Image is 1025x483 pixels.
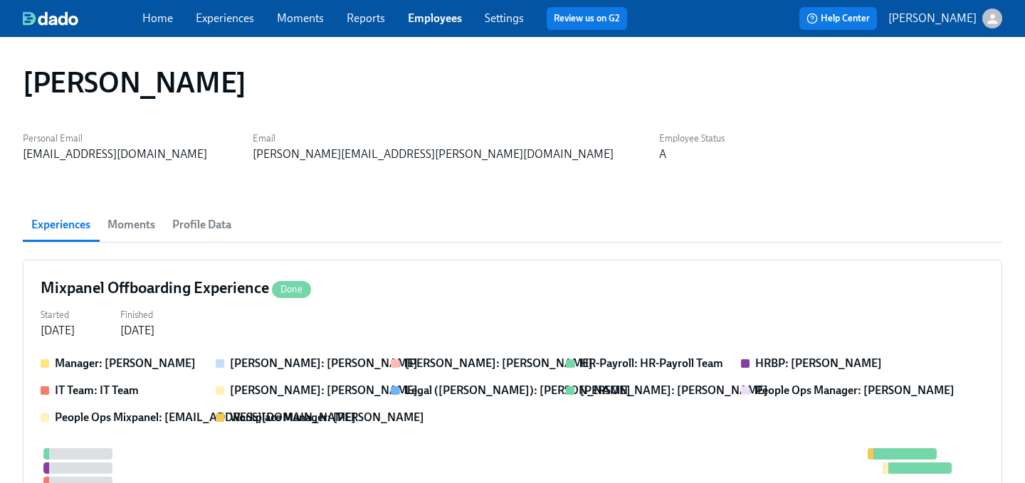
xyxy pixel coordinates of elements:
[230,383,418,397] strong: [PERSON_NAME]: [PERSON_NAME]
[142,11,173,25] a: Home
[23,65,246,100] h1: [PERSON_NAME]
[405,383,631,397] strong: Legal ([PERSON_NAME]): [PERSON_NAME]
[23,131,207,147] label: Personal Email
[230,356,418,370] strong: [PERSON_NAME]: [PERSON_NAME]
[580,356,723,370] strong: HR-Payroll: HR-Payroll Team
[172,215,231,235] span: Profile Data
[347,11,385,25] a: Reports
[253,147,614,162] div: [PERSON_NAME][EMAIL_ADDRESS][PERSON_NAME][DOMAIN_NAME]
[253,131,614,147] label: Email
[888,9,1002,28] button: [PERSON_NAME]
[41,307,75,323] label: Started
[659,131,725,147] label: Employee Status
[120,307,154,323] label: Finished
[55,383,139,397] strong: IT Team: IT Team
[755,383,955,397] strong: People Ops Manager: [PERSON_NAME]
[55,356,196,370] strong: Manager: [PERSON_NAME]
[23,11,78,26] img: dado
[23,11,142,26] a: dado
[554,11,620,26] a: Review us on G2
[888,11,977,26] p: [PERSON_NAME]
[230,410,424,424] strong: Workplace Manager: [PERSON_NAME]
[580,383,768,397] strong: [PERSON_NAME]: [PERSON_NAME]
[120,323,154,339] div: [DATE]
[41,277,311,299] h4: Mixpanel Offboarding Experience
[485,11,524,25] a: Settings
[107,215,155,235] span: Moments
[405,356,593,370] strong: [PERSON_NAME]: [PERSON_NAME]
[547,7,627,30] button: Review us on G2
[806,11,870,26] span: Help Center
[23,147,207,162] div: [EMAIL_ADDRESS][DOMAIN_NAME]
[272,284,311,294] span: Done
[799,7,877,30] button: Help Center
[277,11,324,25] a: Moments
[408,11,462,25] a: Employees
[41,323,75,339] div: [DATE]
[196,11,254,25] a: Experiences
[659,147,666,162] div: A
[31,215,90,235] span: Experiences
[755,356,882,370] strong: HRBP: [PERSON_NAME]
[55,410,356,424] strong: People Ops Mixpanel: [EMAIL_ADDRESS][DOMAIN_NAME]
